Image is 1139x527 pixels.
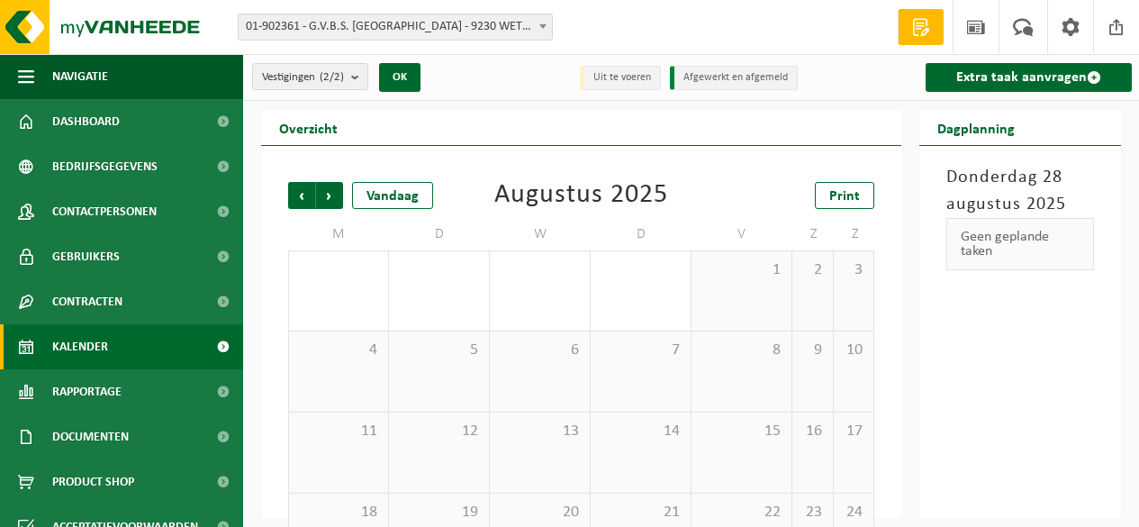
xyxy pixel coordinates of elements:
[52,324,108,369] span: Kalender
[499,422,581,441] span: 13
[52,234,120,279] span: Gebruikers
[792,218,834,250] td: Z
[252,63,368,90] button: Vestigingen(2/2)
[843,341,865,360] span: 10
[398,503,480,522] span: 19
[52,459,134,504] span: Product Shop
[52,144,158,189] span: Bedrijfsgegevens
[238,14,553,41] span: 01-902361 - G.V.B.S. SINT-GERTRUDISBASISSC - 9230 WETTEREN, FLORIMOND LEIRENSSTRAAT 31
[389,218,490,250] td: D
[843,422,865,441] span: 17
[946,218,1094,270] div: Geen geplande taken
[239,14,552,40] span: 01-902361 - G.V.B.S. SINT-GERTRUDISBASISSC - 9230 WETTEREN, FLORIMOND LEIRENSSTRAAT 31
[801,341,824,360] span: 9
[701,422,782,441] span: 15
[499,341,581,360] span: 6
[499,503,581,522] span: 20
[701,260,782,280] span: 1
[288,218,389,250] td: M
[801,503,824,522] span: 23
[670,66,798,90] li: Afgewerkt en afgemeld
[288,182,315,209] span: Vorige
[398,341,480,360] span: 5
[829,189,860,204] span: Print
[926,63,1132,92] a: Extra taak aanvragen
[834,218,875,250] td: Z
[600,503,682,522] span: 21
[701,341,782,360] span: 8
[320,71,344,83] count: (2/2)
[52,279,122,324] span: Contracten
[843,503,865,522] span: 24
[946,164,1094,218] h3: Donderdag 28 augustus 2025
[398,422,480,441] span: 12
[490,218,591,250] td: W
[52,99,120,144] span: Dashboard
[591,218,692,250] td: D
[600,341,682,360] span: 7
[298,503,379,522] span: 18
[494,182,668,209] div: Augustus 2025
[298,422,379,441] span: 11
[600,422,682,441] span: 14
[352,182,433,209] div: Vandaag
[701,503,782,522] span: 22
[801,260,824,280] span: 2
[262,64,344,91] span: Vestigingen
[815,182,874,209] a: Print
[52,54,108,99] span: Navigatie
[580,66,661,90] li: Uit te voeren
[52,414,129,459] span: Documenten
[692,218,792,250] td: V
[316,182,343,209] span: Volgende
[298,341,379,360] span: 4
[52,369,122,414] span: Rapportage
[261,110,356,145] h2: Overzicht
[379,63,420,92] button: OK
[919,110,1033,145] h2: Dagplanning
[843,260,865,280] span: 3
[52,189,157,234] span: Contactpersonen
[801,422,824,441] span: 16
